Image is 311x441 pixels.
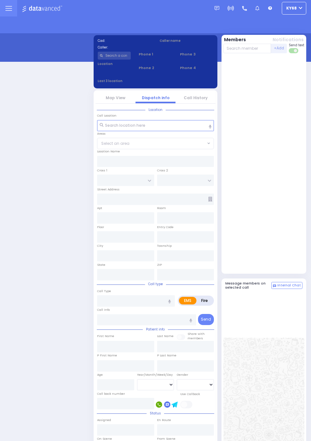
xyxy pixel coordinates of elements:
[184,95,208,100] a: Call History
[157,418,171,422] label: En Route
[98,45,152,50] label: Caller:
[97,289,111,293] label: Call Type
[97,244,103,248] label: City
[289,43,304,48] span: Send text
[97,418,111,422] label: Assigned
[137,373,174,377] div: Year/Month/Week/Day
[215,6,219,11] img: message.svg
[97,149,120,154] label: Location Name
[139,65,172,71] span: Phone 2
[177,373,188,377] label: Gender
[142,95,169,100] a: Dispatch info
[97,187,120,192] label: Street Address
[188,336,203,340] span: members
[188,332,205,336] small: Share with
[157,353,176,358] label: P Last Name
[97,131,106,136] label: Areas
[157,225,174,229] label: Entry Code
[157,334,174,338] label: Last Name
[143,327,168,332] span: Patient info
[106,95,125,100] a: Map View
[271,282,302,289] button: Internal Chat
[98,79,156,83] label: Last 3 location
[22,4,64,12] img: Logo
[97,225,104,229] label: Floor
[286,5,297,11] span: ky68
[97,308,110,312] label: Call Info
[157,168,168,173] label: Cross 2
[157,206,166,210] label: Room
[160,38,214,43] label: Caller name
[97,263,105,267] label: State
[147,411,164,416] span: Status
[97,437,112,441] label: On Scene
[97,392,125,396] label: Call back number
[139,52,172,57] span: Phone 1
[157,244,172,248] label: Township
[157,263,162,267] label: ZIP
[97,353,117,358] label: P First Name
[223,44,271,53] input: Search member
[97,120,214,131] input: Search location here
[180,65,213,71] span: Phone 4
[145,282,166,286] span: Call type
[224,36,246,43] button: Members
[97,113,116,118] label: Call Location
[198,314,214,325] button: Send
[98,52,131,60] input: Search a contact
[145,107,166,112] span: Location
[179,297,196,304] label: EMS
[97,334,114,338] label: First Name
[277,283,301,288] span: Internal Chat
[196,297,213,304] label: Fire
[97,168,107,173] label: Cross 1
[289,48,299,54] label: Turn off text
[208,197,212,201] span: Other building occupants
[157,437,175,441] label: From Scene
[180,392,200,396] label: Use Callback
[97,373,103,377] label: Age
[273,36,304,43] button: Notifications
[97,206,102,210] label: Apt
[101,141,129,146] span: Select an area
[273,284,276,288] img: comment-alt.png
[98,61,131,66] label: Location
[180,52,213,57] span: Phone 3
[98,38,152,43] label: Cad:
[225,281,272,290] h5: Message members on selected call
[282,2,306,15] button: ky68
